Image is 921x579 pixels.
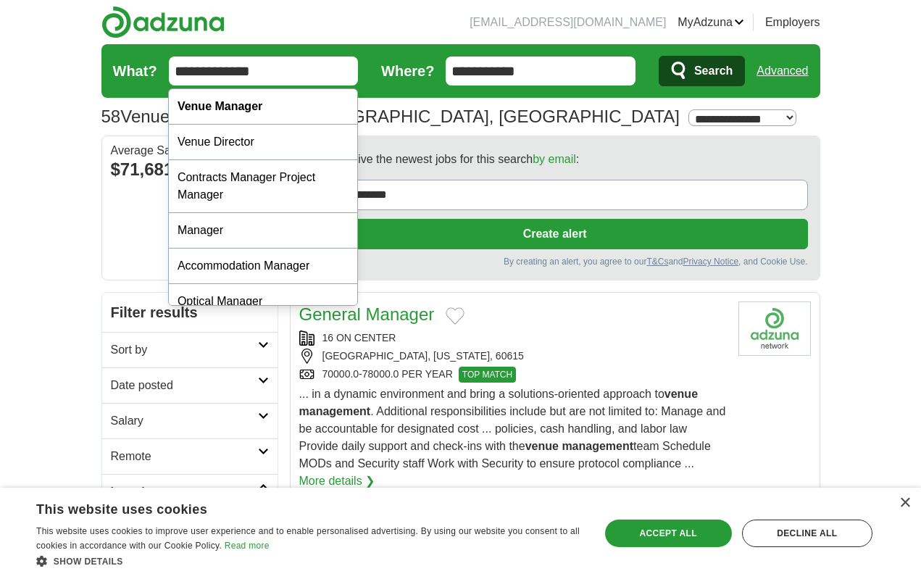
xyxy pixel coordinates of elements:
a: More details ❯ [299,472,375,490]
div: Show details [36,554,583,568]
div: Close [899,498,910,509]
img: Adzuna logo [101,6,225,38]
span: Show details [54,557,123,567]
h2: Sort by [111,341,258,359]
span: Search [694,57,733,86]
div: $71,681 [111,157,269,183]
label: What? [113,60,157,82]
a: by email [533,153,576,165]
h2: Salary [111,412,258,430]
a: Employers [765,14,820,31]
strong: management [562,440,633,452]
a: Read more, opens a new window [225,541,270,551]
strong: Venue Manager [178,100,262,112]
a: General Manager [299,304,435,324]
span: This website uses cookies to improve user experience and to enable personalised advertising. By u... [36,526,580,551]
div: By creating an alert, you agree to our and , and Cookie Use. [302,255,808,268]
div: Manager [169,213,357,249]
button: Add to favorite jobs [446,307,464,325]
h2: Remote [111,448,258,465]
a: Location [102,474,278,509]
div: Decline all [742,520,872,547]
div: This website uses cookies [36,496,547,518]
a: MyAdzuna [678,14,744,31]
strong: venue [525,440,559,452]
h1: Venue Manager Jobs in [GEOGRAPHIC_DATA], [GEOGRAPHIC_DATA] [101,107,680,126]
h2: Date posted [111,377,258,394]
a: Date posted [102,367,278,403]
div: Contracts Manager Project Manager [169,160,357,213]
a: Remote [102,438,278,474]
span: Receive the newest jobs for this search : [331,151,579,168]
div: Average Salary [111,145,269,157]
a: Advanced [757,57,808,86]
div: 16 ON CENTER [299,330,727,346]
strong: venue [664,388,698,400]
div: [GEOGRAPHIC_DATA], [US_STATE], 60615 [299,349,727,364]
h2: Filter results [102,293,278,332]
div: Accommodation Manager [169,249,357,284]
a: Salary [102,403,278,438]
div: Venue Director [169,125,357,160]
a: Sort by [102,332,278,367]
strong: management [299,405,371,417]
a: T&Cs [646,257,668,267]
button: Search [659,56,745,86]
button: Create alert [302,219,808,249]
a: Privacy Notice [683,257,738,267]
img: Company logo [738,301,811,356]
div: Accept all [605,520,732,547]
span: TOP MATCH [459,367,516,383]
label: Where? [381,60,434,82]
span: ... in a dynamic environment and bring a solutions-oriented approach to . Additional responsibili... [299,388,726,470]
li: [EMAIL_ADDRESS][DOMAIN_NAME] [470,14,666,31]
div: Optical Manager [169,284,357,320]
div: 70000.0-78000.0 PER YEAR [299,367,727,383]
h2: Location [111,483,258,501]
span: 58 [101,104,121,130]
